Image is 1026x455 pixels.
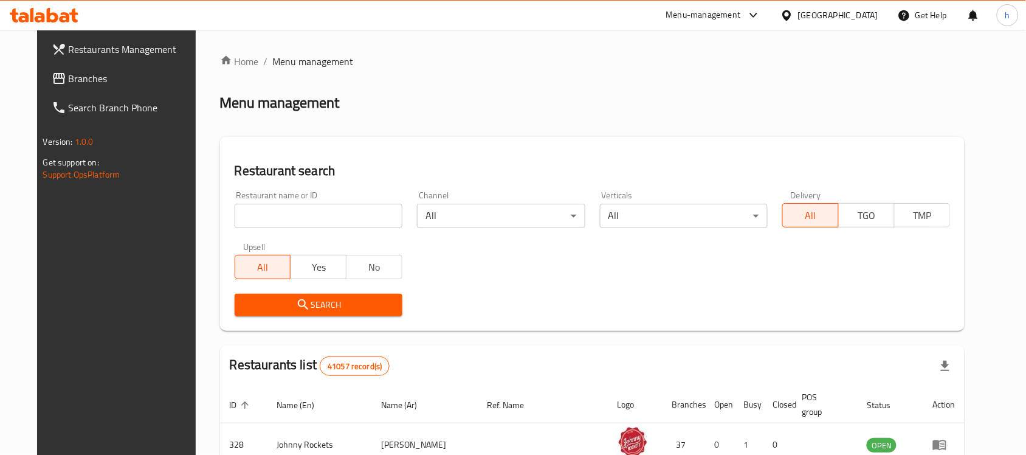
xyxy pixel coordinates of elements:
span: Branches [69,71,199,86]
button: Yes [290,255,346,279]
th: Logo [608,386,663,423]
span: Search Branch Phone [69,100,199,115]
span: All [240,259,286,276]
span: Search [244,297,393,313]
span: Version: [43,134,73,150]
span: Get support on: [43,155,99,170]
div: [GEOGRAPHIC_DATA] [798,9,878,22]
span: h [1005,9,1010,22]
span: TGO [844,207,890,224]
th: Busy [734,386,763,423]
span: Name (Ar) [381,398,433,412]
button: Search [235,294,402,316]
div: Total records count [320,356,390,376]
button: TGO [838,203,895,227]
span: All [788,207,834,224]
span: Yes [295,259,342,276]
div: Export file [931,352,960,381]
th: Action [923,386,965,423]
span: OPEN [867,439,897,453]
span: Restaurants Management [69,42,199,57]
span: No [351,259,398,276]
span: POS group [802,390,843,419]
a: Home [220,54,259,69]
button: No [346,255,402,279]
span: Status [867,398,906,412]
a: Restaurants Management [42,35,208,64]
label: Delivery [791,191,821,200]
li: / [264,54,268,69]
span: Menu management [273,54,354,69]
h2: Restaurant search [235,162,951,180]
button: All [782,203,839,227]
th: Branches [663,386,705,423]
h2: Restaurants list [230,356,390,376]
label: Upsell [243,243,266,251]
span: ID [230,398,253,412]
a: Branches [42,64,208,93]
div: All [417,204,585,228]
span: 1.0.0 [75,134,94,150]
a: Search Branch Phone [42,93,208,122]
span: Name (En) [277,398,331,412]
h2: Menu management [220,93,340,113]
nav: breadcrumb [220,54,965,69]
span: 41057 record(s) [320,361,389,372]
div: Menu-management [666,8,741,23]
span: TMP [900,207,946,224]
input: Search for restaurant name or ID.. [235,204,402,228]
button: All [235,255,291,279]
a: Support.OpsPlatform [43,167,120,182]
div: All [600,204,768,228]
th: Open [705,386,734,423]
button: TMP [894,203,951,227]
th: Closed [763,386,793,423]
span: Ref. Name [487,398,540,412]
div: Menu [932,437,955,452]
